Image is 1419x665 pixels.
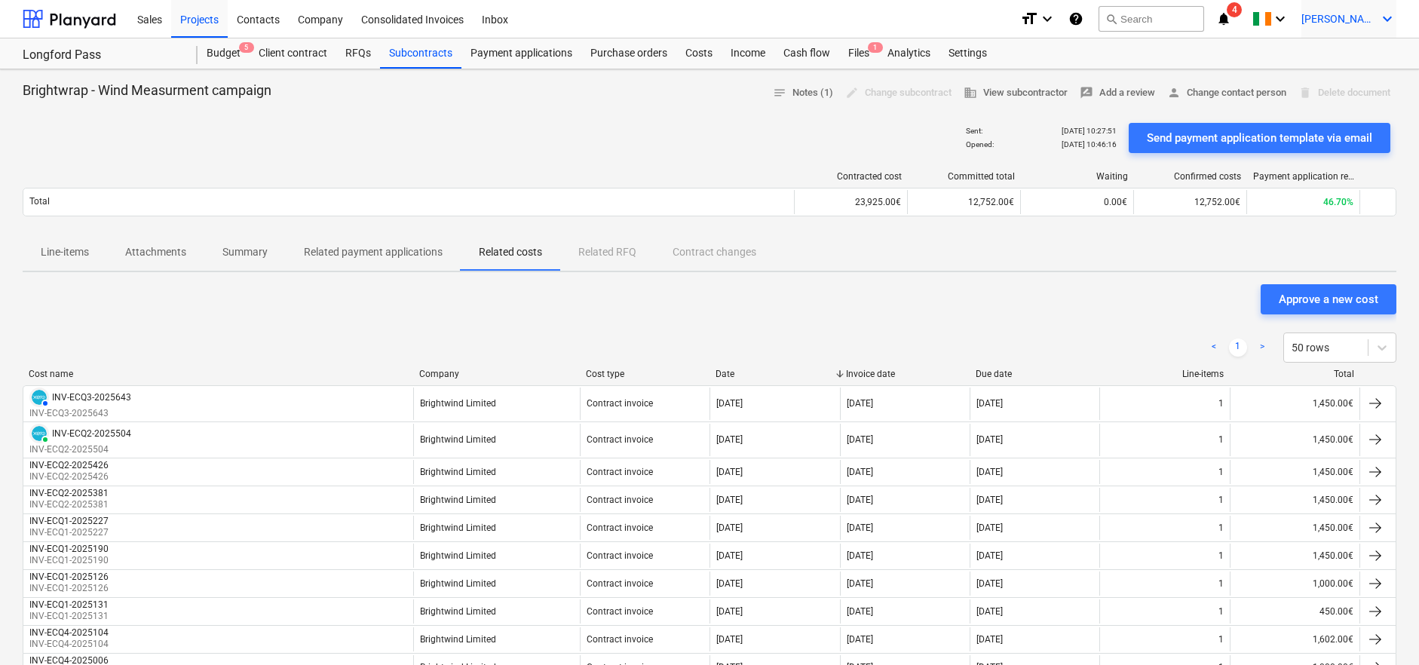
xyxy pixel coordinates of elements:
[1230,516,1359,540] div: 1,450.00€
[29,627,109,638] div: INV-ECQ4-2025104
[1230,572,1359,596] div: 1,000.00€
[976,578,1003,589] div: [DATE]
[968,197,1014,207] span: 12,752.00€
[964,84,1068,102] span: View subcontractor
[304,244,443,260] p: Related payment applications
[847,578,873,589] div: [DATE]
[419,369,574,379] div: Company
[914,171,1015,182] div: Committed total
[1099,6,1204,32] button: Search
[29,470,112,483] p: INV-ECQ2-2025426
[29,610,112,623] p: INV-ECQ1-2025131
[722,38,774,69] div: Income
[420,606,496,617] div: Brightwind Limited
[29,544,109,554] div: INV-ECQ1-2025190
[1253,171,1354,182] div: Payment application remaining
[581,38,676,69] a: Purchase orders
[868,42,883,53] span: 1
[976,434,1003,445] div: [DATE]
[479,244,542,260] p: Related costs
[1230,388,1359,420] div: 1,450.00€
[587,578,653,589] div: Contract invoice
[1218,398,1224,409] div: 1
[1323,197,1353,207] span: 46.70%
[29,599,109,610] div: INV-ECQ1-2025131
[1271,10,1289,28] i: keyboard_arrow_down
[587,495,653,505] div: Contract invoice
[716,398,743,409] div: [DATE]
[794,190,907,214] div: 23,925.00€
[847,634,873,645] div: [DATE]
[1218,522,1224,533] div: 1
[420,398,496,409] div: Brightwind Limited
[1167,84,1286,102] span: Change contact person
[716,369,834,379] div: Date
[774,38,839,69] a: Cash flow
[1230,599,1359,624] div: 450.00€
[976,369,1094,379] div: Due date
[1104,197,1127,207] span: 0.00€
[587,434,653,445] div: Contract invoice
[1378,10,1396,28] i: keyboard_arrow_down
[847,550,873,561] div: [DATE]
[976,606,1003,617] div: [DATE]
[976,550,1003,561] div: [DATE]
[846,369,964,379] div: Invoice date
[976,495,1003,505] div: [DATE]
[847,495,873,505] div: [DATE]
[847,467,873,477] div: [DATE]
[587,634,653,645] div: Contract invoice
[964,86,977,100] span: business
[966,139,994,149] p: Opened :
[1205,339,1223,357] a: Previous page
[1062,139,1117,149] p: [DATE] 10:46:16
[587,606,653,617] div: Contract invoice
[250,38,336,69] a: Client contract
[1080,86,1093,100] span: rate_review
[587,522,653,533] div: Contract invoice
[1230,627,1359,651] div: 1,602.00€
[29,388,49,407] div: Invoice has been synced with Xero and its status is currently AUTHORISED
[1140,171,1241,182] div: Confirmed costs
[1279,290,1378,309] div: Approve a new cost
[29,526,112,539] p: INV-ECQ1-2025227
[878,38,939,69] a: Analytics
[1105,13,1117,25] span: search
[587,550,653,561] div: Contract invoice
[32,390,47,405] img: xero.svg
[29,488,109,498] div: INV-ECQ2-2025381
[976,467,1003,477] div: [DATE]
[716,550,743,561] div: [DATE]
[839,38,878,69] div: Files
[420,495,496,505] div: Brightwind Limited
[1147,128,1372,148] div: Send payment application template via email
[1230,544,1359,568] div: 1,450.00€
[52,392,131,403] div: INV-ECQ3-2025643
[767,81,839,105] button: Notes (1)
[587,467,653,477] div: Contract invoice
[1129,123,1390,153] button: Send payment application template via email
[1106,369,1224,379] div: Line-items
[1227,2,1242,17] span: 4
[29,407,131,420] p: INV-ECQ3-2025643
[773,84,833,102] span: Notes (1)
[1027,171,1128,182] div: Waiting
[336,38,380,69] div: RFQs
[1216,10,1231,28] i: notifications
[716,467,743,477] div: [DATE]
[587,398,653,409] div: Contract invoice
[380,38,461,69] a: Subcontracts
[1080,84,1155,102] span: Add a review
[29,195,50,208] p: Total
[676,38,722,69] div: Costs
[29,498,112,511] p: INV-ECQ2-2025381
[420,522,496,533] div: Brightwind Limited
[23,81,271,100] p: Brightwrap - Wind Measurment campaign
[29,554,112,567] p: INV-ECQ1-2025190
[461,38,581,69] div: Payment applications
